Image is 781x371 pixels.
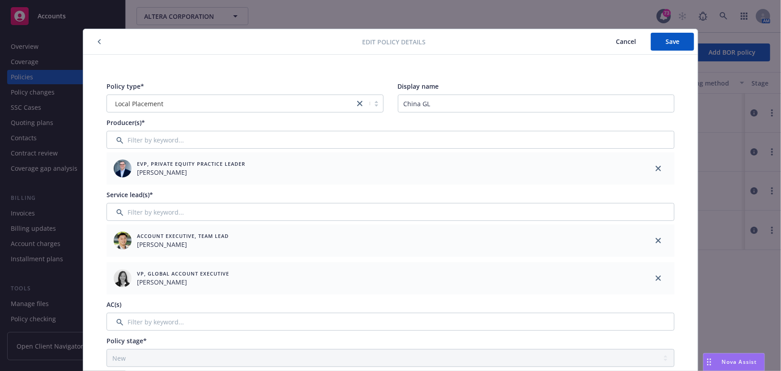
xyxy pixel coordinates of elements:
span: [PERSON_NAME] [137,168,245,177]
span: VP, Global Account Executive [137,270,229,277]
input: Filter by keyword... [107,203,674,221]
span: Service lead(s)* [107,190,153,199]
span: Nova Assist [722,358,757,366]
a: close [653,163,664,174]
span: Save [666,37,679,46]
img: employee photo [114,232,132,250]
span: Edit policy details [363,37,426,47]
span: EVP, Private Equity Practice Leader [137,160,245,168]
span: Cancel [616,37,636,46]
input: Filter by keyword... [107,131,674,149]
span: AC(s) [107,300,121,309]
button: Nova Assist [703,353,765,371]
img: employee photo [114,269,132,287]
span: Producer(s)* [107,118,145,127]
a: close [354,98,365,109]
button: Cancel [601,33,651,51]
span: Display name [398,82,439,91]
input: Filter by keyword... [107,313,674,331]
span: Policy type* [107,82,144,91]
span: Local Placement [115,99,163,108]
div: Drag to move [704,354,715,371]
span: [PERSON_NAME] [137,277,229,287]
button: Save [651,33,694,51]
img: employee photo [114,160,132,177]
span: Local Placement [111,99,350,108]
span: [PERSON_NAME] [137,240,229,249]
a: close [653,235,664,246]
span: Policy stage* [107,336,147,345]
a: close [653,273,664,284]
span: Account Executive, Team Lead [137,232,229,240]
